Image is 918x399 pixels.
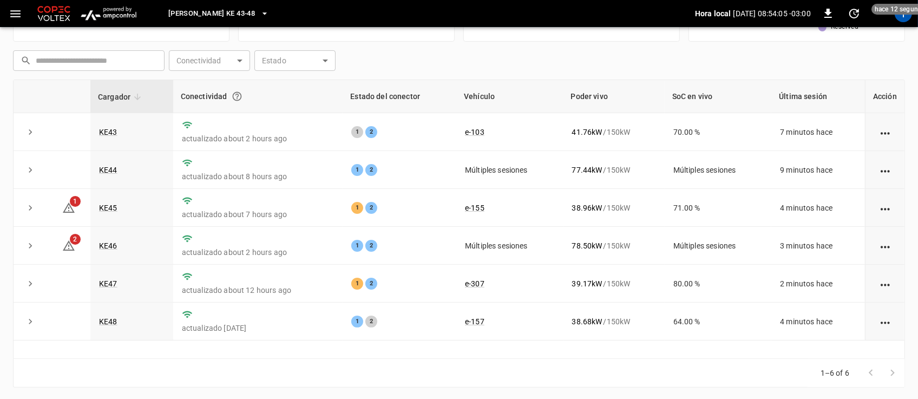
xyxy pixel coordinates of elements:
div: / 150 kW [572,316,656,327]
td: 4 minutos hace [771,189,865,227]
p: actualizado about 2 hours ago [182,133,335,144]
div: / 150 kW [572,165,656,175]
p: Hora local [695,8,731,19]
div: action cell options [878,202,892,213]
td: 3 minutos hace [771,227,865,265]
p: actualizado about 12 hours ago [182,285,335,296]
div: action cell options [878,278,892,289]
button: [PERSON_NAME] KE 43-48 [164,3,273,24]
a: KE48 [99,317,117,326]
div: 1 [351,126,363,138]
button: set refresh interval [845,5,863,22]
th: Última sesión [771,80,865,113]
img: Customer Logo [35,3,73,24]
a: KE46 [99,241,117,250]
p: 77.44 kW [572,165,602,175]
th: SoC en vivo [665,80,772,113]
div: 2 [365,164,377,176]
p: 39.17 kW [572,278,602,289]
p: actualizado about 2 hours ago [182,247,335,258]
a: KE43 [99,128,117,136]
div: action cell options [878,240,892,251]
td: 80.00 % [665,265,772,303]
a: e-155 [465,204,484,212]
a: 1 [62,203,75,212]
div: action cell options [878,127,892,138]
td: Múltiples sesiones [456,227,563,265]
p: 1–6 of 6 [821,368,849,378]
a: KE47 [99,279,117,288]
td: Múltiples sesiones [665,227,772,265]
button: expand row [22,276,38,292]
a: KE45 [99,204,117,212]
p: actualizado about 7 hours ago [182,209,335,220]
a: e-103 [465,128,484,136]
span: Cargador [98,90,145,103]
div: 1 [351,278,363,290]
p: 78.50 kW [572,240,602,251]
div: action cell options [878,165,892,175]
td: 2 minutos hace [771,265,865,303]
td: 4 minutos hace [771,303,865,341]
div: 2 [365,240,377,252]
p: 38.68 kW [572,316,602,327]
a: e-307 [465,279,484,288]
div: / 150 kW [572,240,656,251]
p: 38.96 kW [572,202,602,213]
p: actualizado [DATE] [182,323,335,333]
span: Reserved [831,22,858,32]
div: 2 [365,316,377,328]
button: expand row [22,200,38,216]
th: Vehículo [456,80,563,113]
td: 70.00 % [665,113,772,151]
div: 2 [365,126,377,138]
p: 41.76 kW [572,127,602,138]
th: Estado del conector [343,80,456,113]
div: / 150 kW [572,278,656,289]
button: expand row [22,162,38,178]
button: expand row [22,313,38,330]
th: Poder vivo [563,80,665,113]
span: 1 [70,196,81,207]
div: / 150 kW [572,127,656,138]
p: actualizado about 8 hours ago [182,171,335,182]
div: 1 [351,202,363,214]
div: 2 [365,278,377,290]
td: Múltiples sesiones [665,151,772,189]
span: [PERSON_NAME] KE 43-48 [168,8,255,20]
button: Conexión entre el cargador y nuestro software. [227,87,247,106]
th: Acción [865,80,904,113]
div: Conectividad [181,87,336,106]
td: Múltiples sesiones [456,151,563,189]
div: 1 [351,240,363,252]
a: KE44 [99,166,117,174]
div: action cell options [878,316,892,327]
div: 2 [365,202,377,214]
div: 1 [351,316,363,328]
a: 2 [62,241,75,250]
td: 9 minutos hace [771,151,865,189]
span: 2 [70,234,81,245]
button: expand row [22,238,38,254]
img: ampcontrol.io logo [77,3,140,24]
div: 1 [351,164,363,176]
button: expand row [22,124,38,140]
td: 7 minutos hace [771,113,865,151]
div: / 150 kW [572,202,656,213]
p: [DATE] 08:54:05 -03:00 [733,8,811,19]
td: 71.00 % [665,189,772,227]
a: e-157 [465,317,484,326]
td: 64.00 % [665,303,772,341]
